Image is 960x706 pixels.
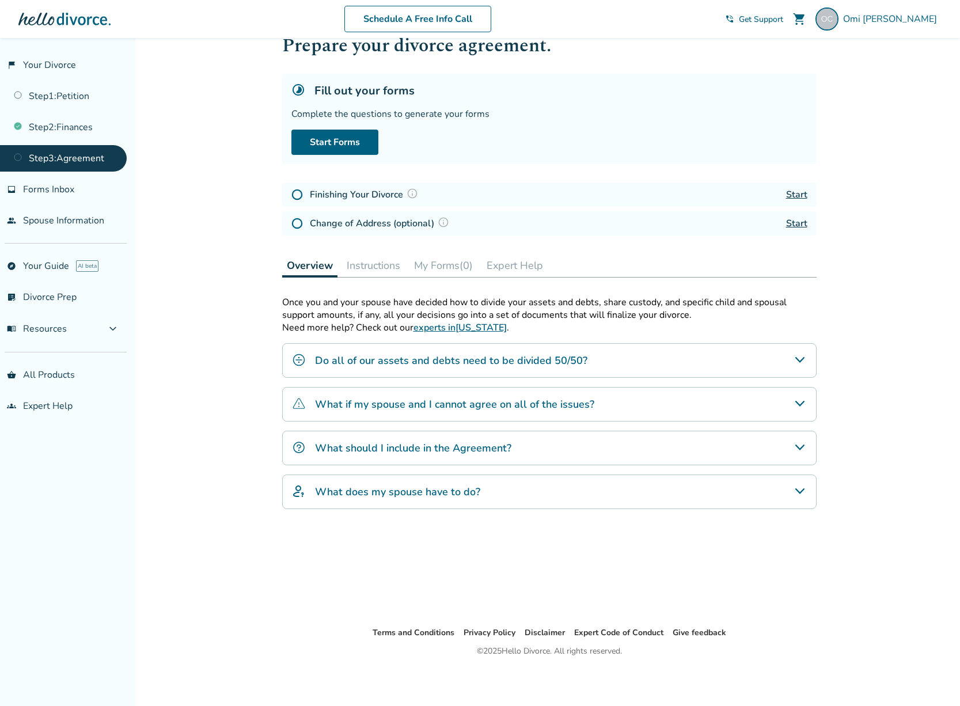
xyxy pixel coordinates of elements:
[725,14,734,24] span: phone_in_talk
[482,254,548,277] button: Expert Help
[477,644,622,658] div: © 2025 Hello Divorce. All rights reserved.
[282,387,817,422] div: What if my spouse and I cannot agree on all of the issues?
[843,13,942,25] span: Omi [PERSON_NAME]
[282,32,817,60] h1: Prepare your divorce agreement.
[282,343,817,378] div: Do all of our assets and debts need to be divided 50/50?
[902,651,960,706] iframe: Chat Widget
[438,217,449,228] img: Question Mark
[291,189,303,200] img: Not Started
[310,216,453,231] h4: Change of Address (optional)
[407,188,418,199] img: Question Mark
[291,108,807,120] div: Complete the questions to generate your forms
[282,296,817,321] p: Once you and your spouse have decided how to divide your assets and debts, share custody, and spe...
[7,370,16,379] span: shopping_basket
[739,14,783,25] span: Get Support
[282,431,817,465] div: What should I include in the Agreement?
[106,322,120,336] span: expand_more
[7,324,16,333] span: menu_book
[7,185,16,194] span: inbox
[464,627,515,638] a: Privacy Policy
[725,14,783,25] a: phone_in_talkGet Support
[342,254,405,277] button: Instructions
[315,484,480,499] h4: What does my spouse have to do?
[7,216,16,225] span: people
[310,187,422,202] h4: Finishing Your Divorce
[413,321,507,334] a: experts in[US_STATE]
[315,441,511,456] h4: What should I include in the Agreement?
[373,627,454,638] a: Terms and Conditions
[76,260,98,272] span: AI beta
[786,217,807,230] a: Start
[282,254,337,278] button: Overview
[282,475,817,509] div: What does my spouse have to do?
[673,626,726,640] li: Give feedback
[344,6,491,32] a: Schedule A Free Info Call
[314,83,415,98] h5: Fill out your forms
[7,401,16,411] span: groups
[525,626,565,640] li: Disclaimer
[291,218,303,229] img: Not Started
[7,60,16,70] span: flag_2
[292,484,306,498] img: What does my spouse have to do?
[282,321,817,334] p: Need more help? Check out our .
[815,7,838,31] img: gomacs@gmail.com
[292,353,306,367] img: Do all of our assets and debts need to be divided 50/50?
[409,254,477,277] button: My Forms(0)
[792,12,806,26] span: shopping_cart
[291,130,378,155] a: Start Forms
[574,627,663,638] a: Expert Code of Conduct
[23,183,74,196] span: Forms Inbox
[786,188,807,201] a: Start
[7,322,67,335] span: Resources
[315,353,587,368] h4: Do all of our assets and debts need to be divided 50/50?
[7,261,16,271] span: explore
[292,397,306,411] img: What if my spouse and I cannot agree on all of the issues?
[315,397,594,412] h4: What if my spouse and I cannot agree on all of the issues?
[292,441,306,454] img: What should I include in the Agreement?
[7,293,16,302] span: list_alt_check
